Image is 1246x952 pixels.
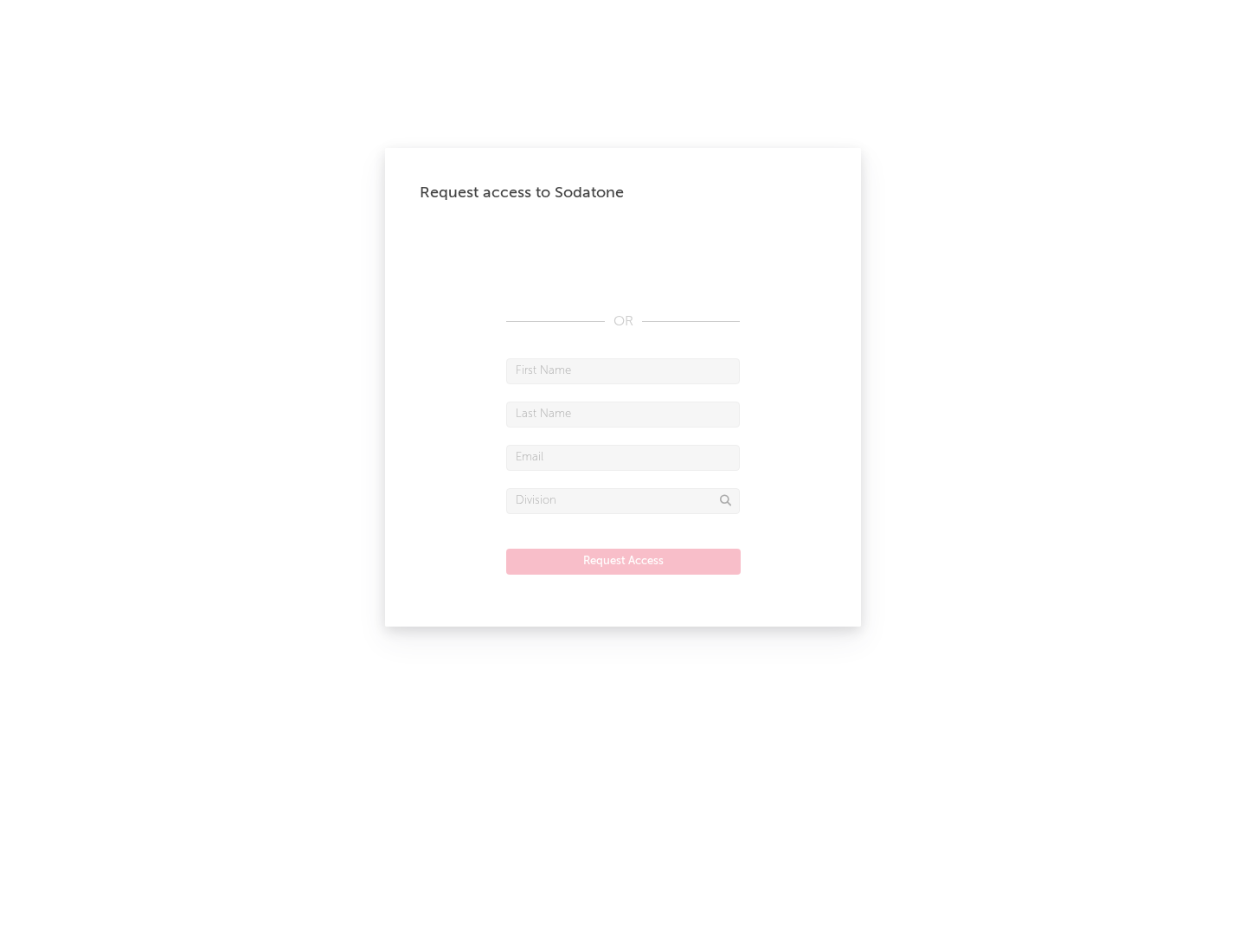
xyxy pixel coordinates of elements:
input: First Name [506,358,740,384]
button: Request Access [506,549,741,575]
input: Division [506,488,740,514]
div: Request access to Sodatone [420,183,826,203]
div: OR [506,312,740,332]
input: Email [506,445,740,471]
input: Last Name [506,402,740,428]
